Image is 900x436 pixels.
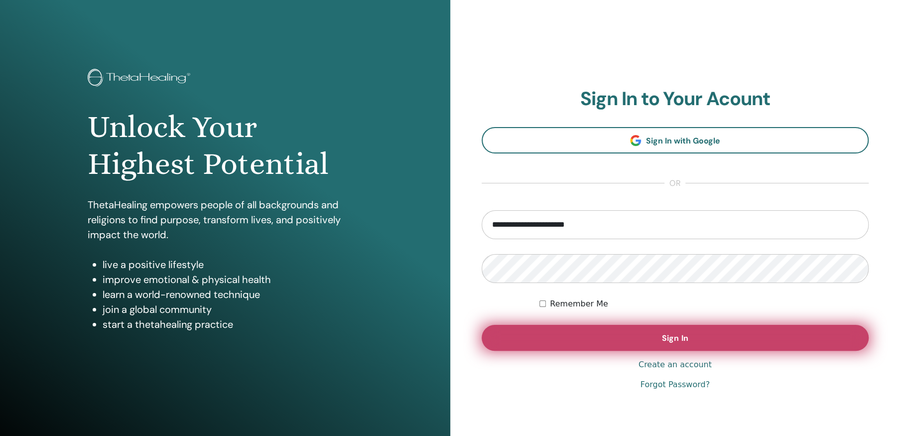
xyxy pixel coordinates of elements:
[103,257,363,272] li: live a positive lifestyle
[103,302,363,317] li: join a global community
[103,272,363,287] li: improve emotional & physical health
[646,136,720,146] span: Sign In with Google
[539,298,869,310] div: Keep me authenticated indefinitely or until I manually logout
[88,109,363,183] h1: Unlock Your Highest Potential
[662,333,688,343] span: Sign In
[103,317,363,332] li: start a thetahealing practice
[639,359,712,371] a: Create an account
[641,379,710,391] a: Forgot Password?
[88,197,363,242] p: ThetaHealing empowers people of all backgrounds and religions to find purpose, transform lives, a...
[550,298,608,310] label: Remember Me
[482,325,869,351] button: Sign In
[482,88,869,111] h2: Sign In to Your Acount
[482,127,869,153] a: Sign In with Google
[103,287,363,302] li: learn a world-renowned technique
[664,177,685,189] span: or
